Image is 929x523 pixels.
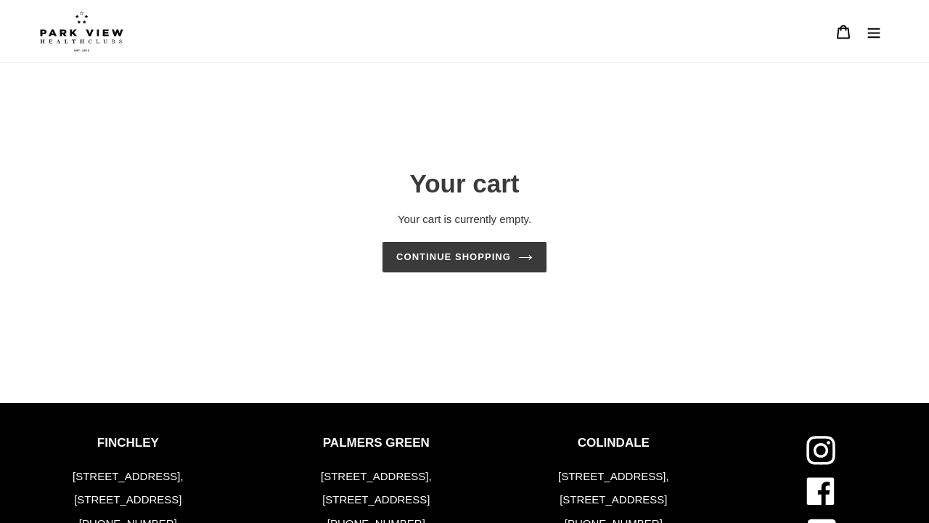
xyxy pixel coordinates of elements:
[554,492,673,508] p: [STREET_ADDRESS]
[554,436,673,450] p: COLINDALE
[317,492,435,508] p: [STREET_ADDRESS]
[317,436,435,450] p: PALMERS GREEN
[554,469,673,485] p: [STREET_ADDRESS],
[69,492,187,508] p: [STREET_ADDRESS]
[109,169,820,199] h1: Your cart
[40,11,123,52] img: Park view health clubs is a gym near you.
[382,242,547,272] a: Continue shopping
[69,469,187,485] p: [STREET_ADDRESS],
[69,436,187,450] p: FINCHLEY
[109,211,820,228] p: Your cart is currently empty.
[317,469,435,485] p: [STREET_ADDRESS],
[859,16,889,47] button: Menu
